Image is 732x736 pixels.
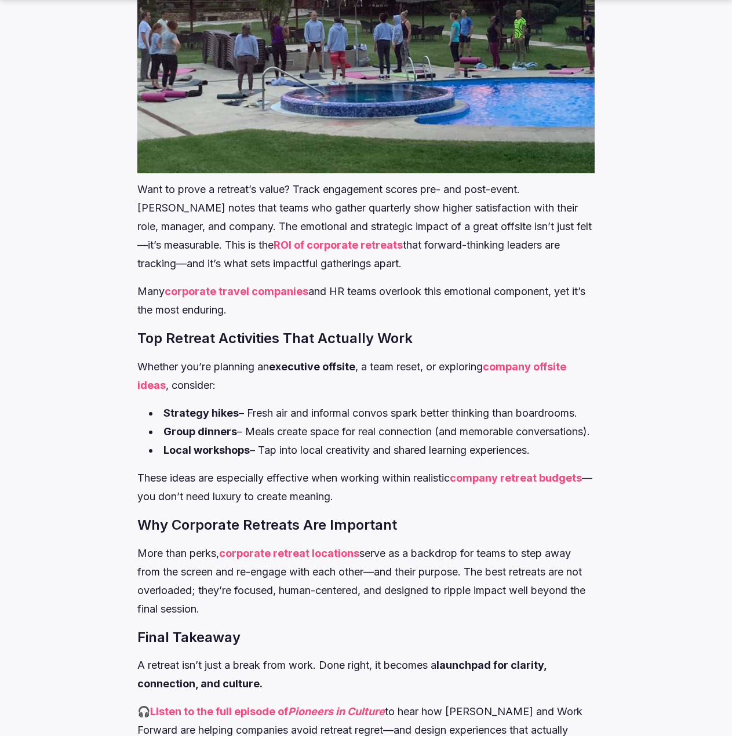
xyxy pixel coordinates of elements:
[150,705,385,717] a: Listen to the full episode ofPioneers in Culture
[163,444,250,456] strong: Local workshops
[137,516,397,533] strong: Why Corporate Retreats Are Important
[149,422,595,441] li: – Meals create space for real connection (and memorable conversations).
[269,360,355,373] strong: executive offsite
[137,656,595,693] p: A retreat isn’t just a break from work. Done right, it becomes a
[137,282,595,319] p: Many and HR teams overlook this emotional component, yet it’s the most enduring.
[137,629,241,646] strong: Final Takeaway
[288,705,385,717] em: Pioneers in Culture
[137,358,595,395] p: Whether you’re planning an , a team reset, or exploring , consider:
[219,547,359,559] a: corporate retreat locations
[137,180,595,273] p: Want to prove a retreat’s value? Track engagement scores pre- and post-event. [PERSON_NAME] notes...
[163,425,237,438] strong: Group dinners
[149,404,595,422] li: – Fresh air and informal convos spark better thinking than boardrooms.
[165,285,308,297] a: corporate travel companies
[274,239,403,251] a: ROI of corporate retreats
[137,469,595,506] p: These ideas are especially effective when working within realistic —you don’t need luxury to crea...
[163,407,239,419] strong: Strategy hikes
[450,472,582,484] a: company retreat budgets
[137,544,595,618] p: More than perks, serve as a backdrop for teams to step away from the screen and re-engage with ea...
[149,441,595,460] li: – Tap into local creativity and shared learning experiences.
[137,330,413,347] strong: Top Retreat Activities That Actually Work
